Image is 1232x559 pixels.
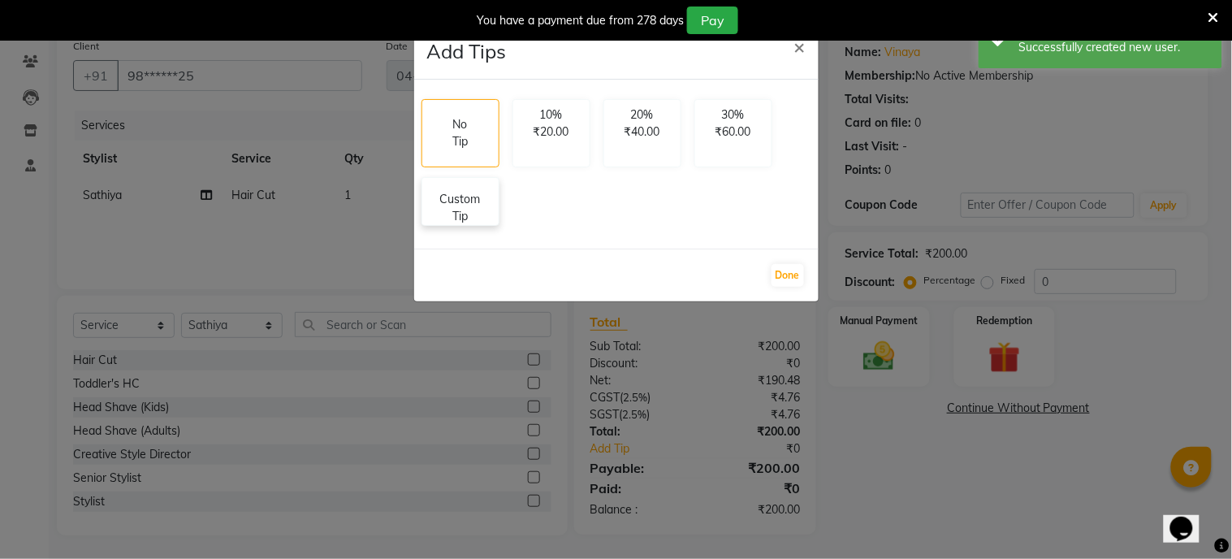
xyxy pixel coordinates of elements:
p: ₹20.00 [523,123,580,141]
p: ₹40.00 [614,123,671,141]
button: Pay [687,6,738,34]
span: × [794,34,806,58]
button: Done [772,264,804,287]
button: Close [781,24,819,69]
p: 30% [705,106,762,123]
p: No Tip [448,116,473,150]
div: You have a payment due from 278 days [477,12,684,29]
h4: Add Tips [427,37,507,66]
p: ₹60.00 [705,123,762,141]
div: Successfully created new user. [1019,39,1210,56]
p: Custom Tip [432,191,489,225]
p: 10% [523,106,580,123]
iframe: chat widget [1164,494,1216,543]
p: 20% [614,106,671,123]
